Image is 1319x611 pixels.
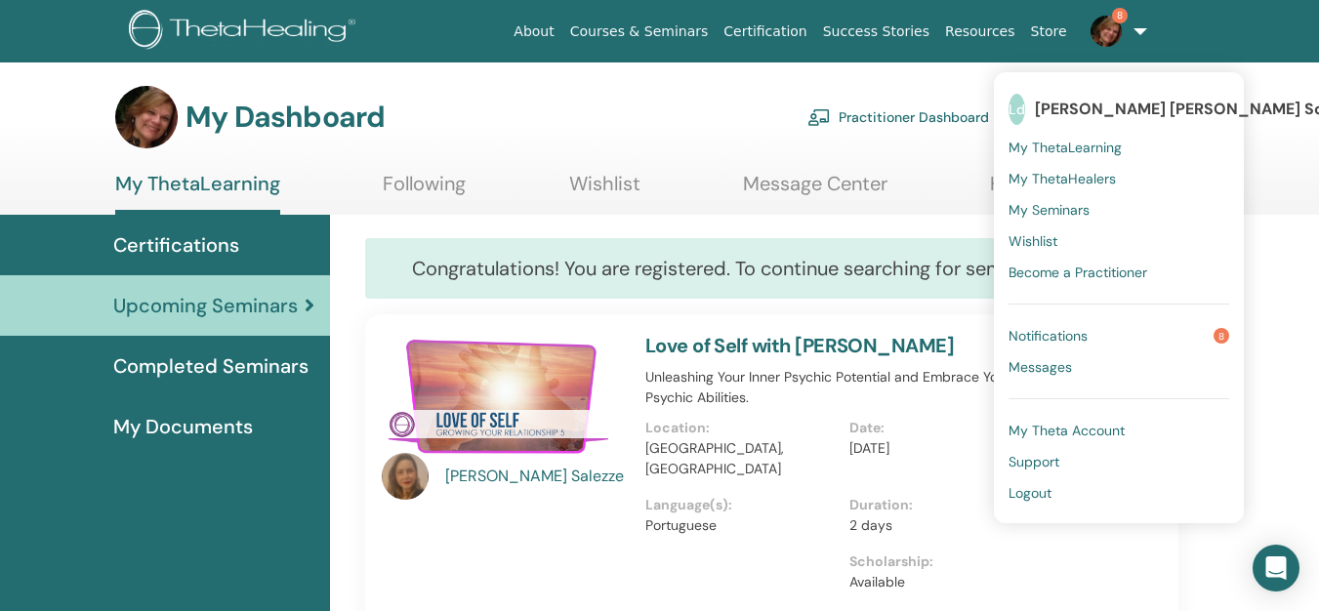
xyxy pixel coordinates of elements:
[506,14,561,50] a: About
[849,551,1043,572] p: Scholarship :
[129,10,362,54] img: logo.png
[1009,201,1090,219] span: My Seminars
[1009,327,1088,345] span: Notifications
[1009,232,1057,250] span: Wishlist
[113,412,253,441] span: My Documents
[569,172,640,210] a: Wishlist
[1009,453,1059,470] span: Support
[1009,264,1147,281] span: Become a Practitioner
[994,72,1244,523] ul: 8
[1009,320,1229,351] a: Notifications8
[645,333,954,358] a: Love of Self with [PERSON_NAME]
[807,96,989,139] a: Practitioner Dashboard
[382,453,429,500] img: default.jpg
[1009,87,1229,132] a: Ld[PERSON_NAME] [PERSON_NAME] Scafi Vulcano
[1009,422,1125,439] span: My Theta Account
[383,172,466,210] a: Following
[1009,257,1229,288] a: Become a Practitioner
[562,14,717,50] a: Courses & Seminars
[849,418,1043,438] p: Date :
[645,515,839,536] p: Portuguese
[1112,8,1128,23] span: 8
[1009,446,1229,477] a: Support
[113,291,298,320] span: Upcoming Seminars
[1091,16,1122,47] img: default.png
[645,418,839,438] p: Location :
[382,334,622,459] img: Love of Self
[645,495,839,515] p: Language(s) :
[937,14,1023,50] a: Resources
[1214,328,1229,344] span: 8
[849,572,1043,592] p: Available
[1009,139,1122,156] span: My ThetaLearning
[1009,358,1072,376] span: Messages
[1253,545,1299,591] div: Open Intercom Messenger
[1009,94,1025,125] span: Ld
[113,230,239,260] span: Certifications
[1009,194,1229,225] a: My Seminars
[743,172,887,210] a: Message Center
[445,465,626,488] a: [PERSON_NAME] Salezze
[115,172,280,215] a: My ThetaLearning
[1009,477,1229,509] a: Logout
[1009,351,1229,383] a: Messages
[990,172,1147,210] a: Help & Resources
[849,515,1043,536] p: 2 days
[1009,170,1116,187] span: My ThetaHealers
[365,238,1178,299] div: Congratulations! You are registered. To continue searching for seminars
[1023,14,1075,50] a: Store
[849,495,1043,515] p: Duration :
[645,438,839,479] p: [GEOGRAPHIC_DATA], [GEOGRAPHIC_DATA]
[815,14,937,50] a: Success Stories
[115,86,178,148] img: default.png
[113,351,309,381] span: Completed Seminars
[1009,484,1051,502] span: Logout
[645,367,1054,408] p: Unleashing Your Inner Psychic Potential and Embrace Your Psychic Abilities.
[849,438,1043,459] p: [DATE]
[1009,132,1229,163] a: My ThetaLearning
[1009,163,1229,194] a: My ThetaHealers
[1009,225,1229,257] a: Wishlist
[716,14,814,50] a: Certification
[807,108,831,126] img: chalkboard-teacher.svg
[185,100,385,135] h3: My Dashboard
[1009,415,1229,446] a: My Theta Account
